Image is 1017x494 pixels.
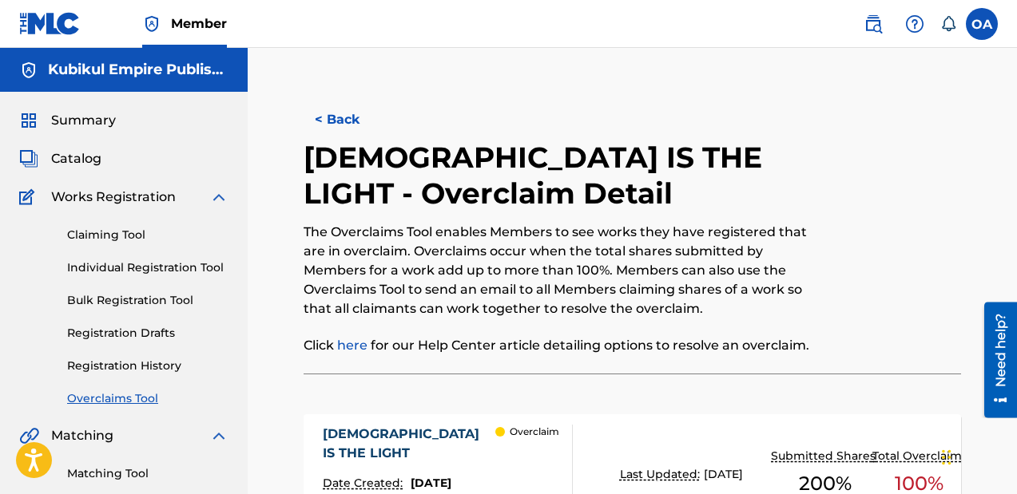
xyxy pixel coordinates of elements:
[704,467,743,481] span: [DATE]
[67,325,228,342] a: Registration Drafts
[67,227,228,243] a: Claiming Tool
[771,448,880,464] p: Submitted Shares
[942,433,951,481] div: Drag
[51,426,113,445] span: Matching
[857,8,889,40] a: Public Search
[905,14,924,34] img: help
[304,140,810,211] h2: [DEMOGRAPHIC_DATA] IS THE LIGHT - Overclaim Detail
[19,149,38,168] img: Catalog
[51,149,101,168] span: Catalog
[972,302,1017,418] iframe: Resource Center
[966,8,998,40] div: User Menu
[19,111,116,130] a: SummarySummary
[48,61,228,79] h5: Kubikul Empire Publishing Ltd
[67,358,228,374] a: Registration History
[323,425,495,463] div: [DEMOGRAPHIC_DATA] IS THE LIGHT
[510,425,559,439] p: Overclaim
[337,338,367,353] a: here
[51,188,176,207] span: Works Registration
[171,14,227,33] span: Member
[209,188,228,207] img: expand
[19,149,101,168] a: CatalogCatalog
[19,426,39,445] img: Matching
[67,259,228,276] a: Individual Registration Tool
[323,475,407,492] p: Date Created:
[872,448,966,464] p: Total Overclaim
[67,292,228,309] a: Bulk Registration Tool
[937,417,1017,494] iframe: Chat Widget
[304,223,810,318] p: The Overclaims Tool enables Members to see works they have registered that are in overclaim. Over...
[19,61,38,80] img: Accounts
[19,188,40,207] img: Works Registration
[411,476,451,490] span: [DATE]
[142,14,161,34] img: Top Rightsholder
[19,12,81,35] img: MLC Logo
[18,11,39,85] div: Need help?
[864,14,883,34] img: search
[19,111,38,130] img: Summary
[209,426,228,445] img: expand
[940,16,956,32] div: Notifications
[67,390,228,407] a: Overclaims Tool
[67,465,228,482] a: Matching Tool
[899,8,931,40] div: Help
[304,336,810,355] p: Click for our Help Center article detailing options to resolve an overclaim.
[304,100,399,140] button: < Back
[51,111,116,130] span: Summary
[620,466,704,483] p: Last Updated:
